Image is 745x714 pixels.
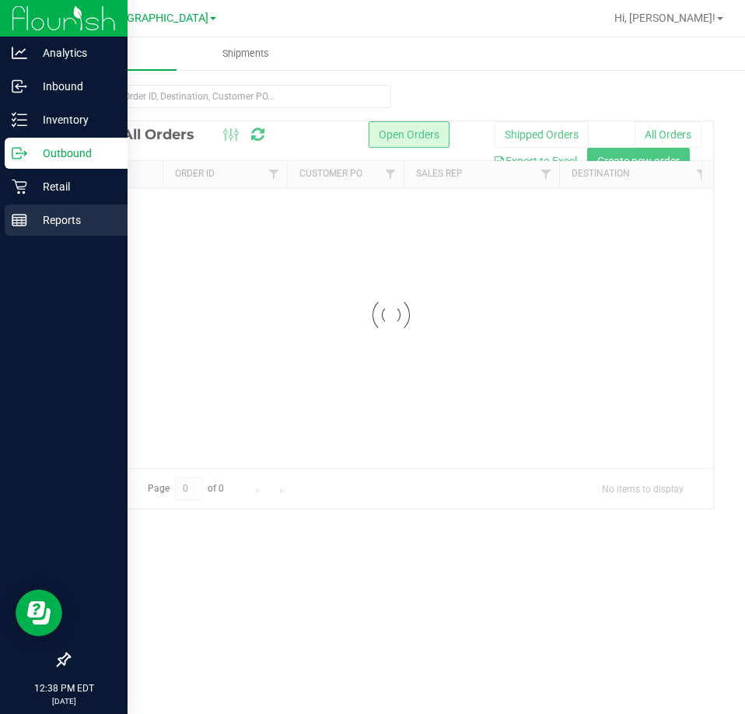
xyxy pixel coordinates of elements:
input: Search Order ID, Destination, Customer PO... [68,85,391,108]
iframe: Resource center [16,590,62,636]
span: Hi, [PERSON_NAME]! [614,12,715,24]
inline-svg: Analytics [12,45,27,61]
inline-svg: Outbound [12,145,27,161]
p: [DATE] [7,695,121,707]
span: [GEOGRAPHIC_DATA] [102,12,208,25]
p: Inbound [27,77,121,96]
p: 12:38 PM EDT [7,681,121,695]
p: Retail [27,177,121,196]
a: Shipments [177,37,316,70]
inline-svg: Inventory [12,112,27,128]
inline-svg: Inbound [12,79,27,94]
p: Reports [27,211,121,229]
p: Outbound [27,144,121,163]
p: Inventory [27,110,121,129]
inline-svg: Retail [12,179,27,194]
inline-svg: Reports [12,212,27,228]
span: Shipments [201,47,290,61]
p: Analytics [27,44,121,62]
